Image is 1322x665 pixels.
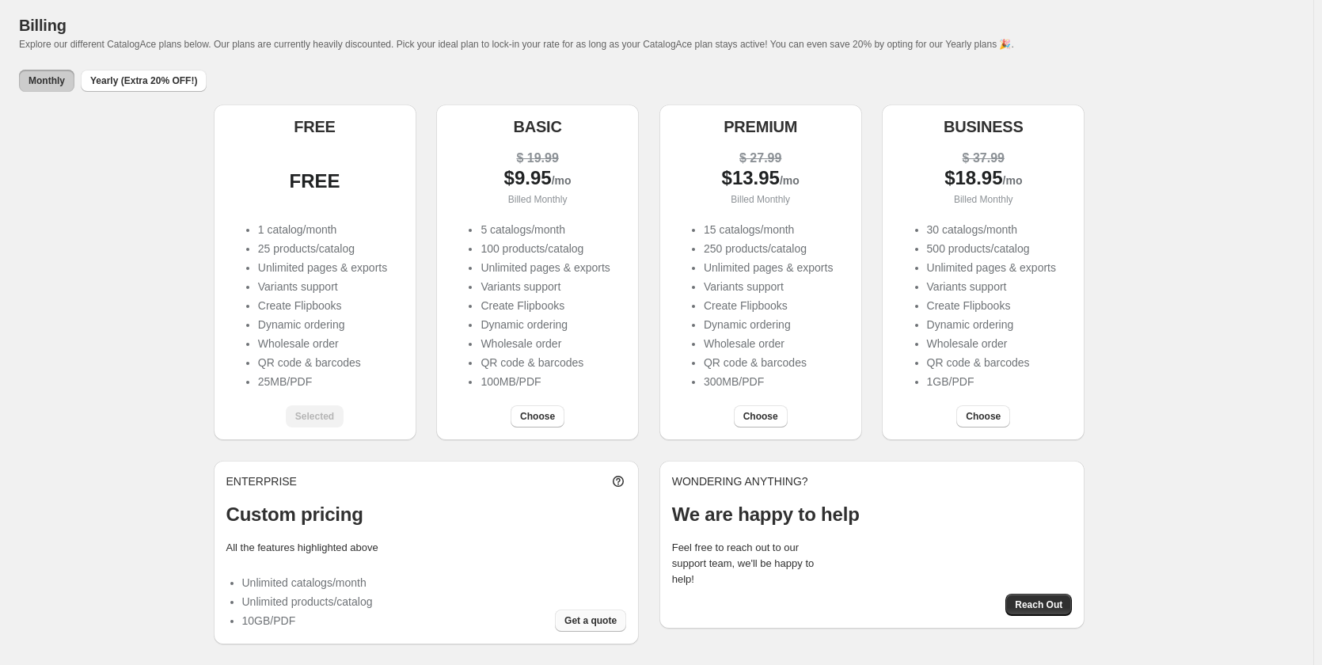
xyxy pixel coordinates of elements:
div: $ 13.95 [672,170,849,188]
li: QR code & barcodes [704,355,833,370]
p: We are happy to help [672,502,1073,527]
p: WONDERING ANYTHING? [672,473,1073,489]
li: 25 products/catalog [258,241,387,256]
div: $ 19.99 [449,150,626,166]
p: Custom pricing [226,502,627,527]
li: 30 catalogs/month [927,222,1056,237]
span: Choose [520,410,555,423]
li: Dynamic ordering [481,317,610,332]
li: Variants support [481,279,610,294]
span: Get a quote [564,614,617,627]
span: Reach Out [1015,598,1062,611]
li: Wholesale order [927,336,1056,351]
li: Dynamic ordering [258,317,387,332]
span: Billing [19,17,66,34]
h5: BUSINESS [944,117,1024,136]
li: Wholesale order [258,336,387,351]
li: Wholesale order [481,336,610,351]
li: Variants support [704,279,833,294]
p: Feel free to reach out to our support team, we'll be happy to help! [672,540,830,587]
li: Create Flipbooks [258,298,387,313]
li: Variants support [258,279,387,294]
h5: FREE [294,117,336,136]
span: /mo [780,174,800,187]
button: Reach Out [1005,594,1072,616]
div: $ 9.95 [449,170,626,188]
button: Monthly [19,70,74,92]
button: Choose [511,405,564,427]
span: /mo [552,174,572,187]
li: QR code & barcodes [481,355,610,370]
li: Unlimited pages & exports [258,260,387,275]
li: 5 catalogs/month [481,222,610,237]
li: Wholesale order [704,336,833,351]
div: FREE [226,173,404,189]
button: Choose [956,405,1010,427]
label: All the features highlighted above [226,541,378,553]
p: Billed Monthly [449,192,626,207]
li: Unlimited products/catalog [242,594,373,610]
li: 300MB/PDF [704,374,833,389]
li: Unlimited pages & exports [704,260,833,275]
span: Choose [966,410,1001,423]
li: Create Flipbooks [481,298,610,313]
li: 100MB/PDF [481,374,610,389]
li: Create Flipbooks [704,298,833,313]
li: Unlimited catalogs/month [242,575,373,591]
div: $ 27.99 [672,150,849,166]
div: $ 37.99 [895,150,1072,166]
li: 25MB/PDF [258,374,387,389]
li: Variants support [927,279,1056,294]
li: Unlimited pages & exports [481,260,610,275]
button: Yearly (Extra 20% OFF!) [81,70,207,92]
span: Monthly [28,74,65,87]
li: 1 catalog/month [258,222,387,237]
h5: BASIC [513,117,561,136]
li: QR code & barcodes [927,355,1056,370]
h5: PREMIUM [724,117,797,136]
li: QR code & barcodes [258,355,387,370]
li: Dynamic ordering [927,317,1056,332]
li: 100 products/catalog [481,241,610,256]
div: $ 18.95 [895,170,1072,188]
span: Explore our different CatalogAce plans below. Our plans are currently heavily discounted. Pick yo... [19,39,1014,50]
li: 15 catalogs/month [704,222,833,237]
p: Billed Monthly [672,192,849,207]
li: 10GB/PDF [242,613,373,629]
li: 250 products/catalog [704,241,833,256]
li: 1GB/PDF [927,374,1056,389]
li: 500 products/catalog [927,241,1056,256]
li: Dynamic ordering [704,317,833,332]
button: Choose [734,405,788,427]
p: Billed Monthly [895,192,1072,207]
button: Get a quote [555,610,626,632]
li: Create Flipbooks [927,298,1056,313]
li: Unlimited pages & exports [927,260,1056,275]
span: Choose [743,410,778,423]
span: /mo [1003,174,1023,187]
p: ENTERPRISE [226,473,297,489]
span: Yearly (Extra 20% OFF!) [90,74,197,87]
